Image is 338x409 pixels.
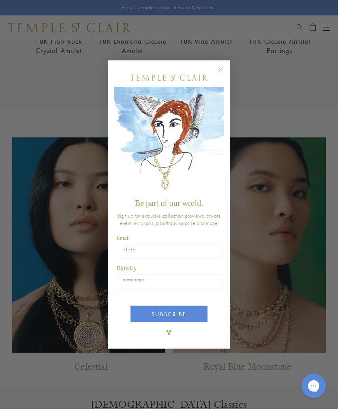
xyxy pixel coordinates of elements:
iframe: Gorgias live chat messenger [297,371,330,401]
span: Birthday [117,266,137,272]
img: c4a9eb12-d91a-4d4a-8ee0-386386f4f338.jpeg [114,87,224,195]
input: Email [117,244,221,259]
span: Email [116,235,130,241]
button: SUBSCRIBE [130,306,208,322]
img: TSC [161,324,177,340]
span: Be part of our world. [135,199,203,208]
button: Close dialog [219,69,229,79]
img: Temple St. Clair [130,75,208,81]
span: Sign up for exclusive collection previews, private event invitations, a birthday surprise and more. [117,212,221,227]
